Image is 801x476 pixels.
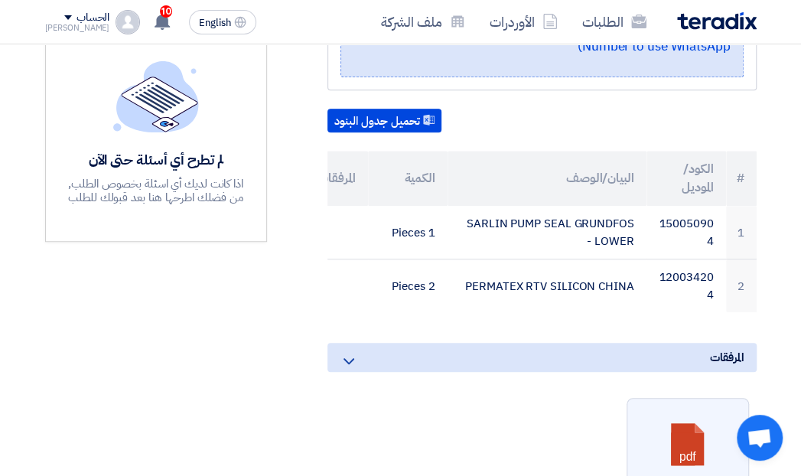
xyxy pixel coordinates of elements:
div: [PERSON_NAME] [45,24,110,32]
a: الأوردرات [477,4,570,40]
button: تحميل جدول البنود [327,109,441,133]
img: Teradix logo [677,12,757,30]
td: 150050904 [646,206,726,259]
td: SARLIN PUMP SEAL GRUNDFOS - LOWER [448,206,646,259]
a: الطلبات [570,4,659,40]
td: 1 [726,206,757,259]
td: 2 Pieces [368,259,448,313]
img: profile_test.png [116,10,140,34]
a: دردشة مفتوحة [737,415,783,461]
th: البيان/الوصف [448,151,646,206]
div: اذا كانت لديك أي اسئلة بخصوص الطلب, من فضلك اطرحها هنا بعد قبولك للطلب [67,177,245,204]
button: English [189,10,256,34]
th: الكمية [368,151,448,206]
th: المرفقات [288,151,368,206]
td: 1 Pieces [368,206,448,259]
img: empty_state_list.svg [113,60,199,132]
th: # [726,151,757,206]
span: English [199,18,231,28]
td: PERMATEX RTV SILICON CHINA [448,259,646,313]
div: لم تطرح أي أسئلة حتى الآن [67,151,245,168]
div: الحساب [77,11,109,24]
td: 2 [726,259,757,313]
th: الكود/الموديل [646,151,726,206]
span: 10 [160,5,172,18]
td: 120034204 [646,259,726,313]
span: المرفقات [710,349,744,366]
a: ملف الشركة [369,4,477,40]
